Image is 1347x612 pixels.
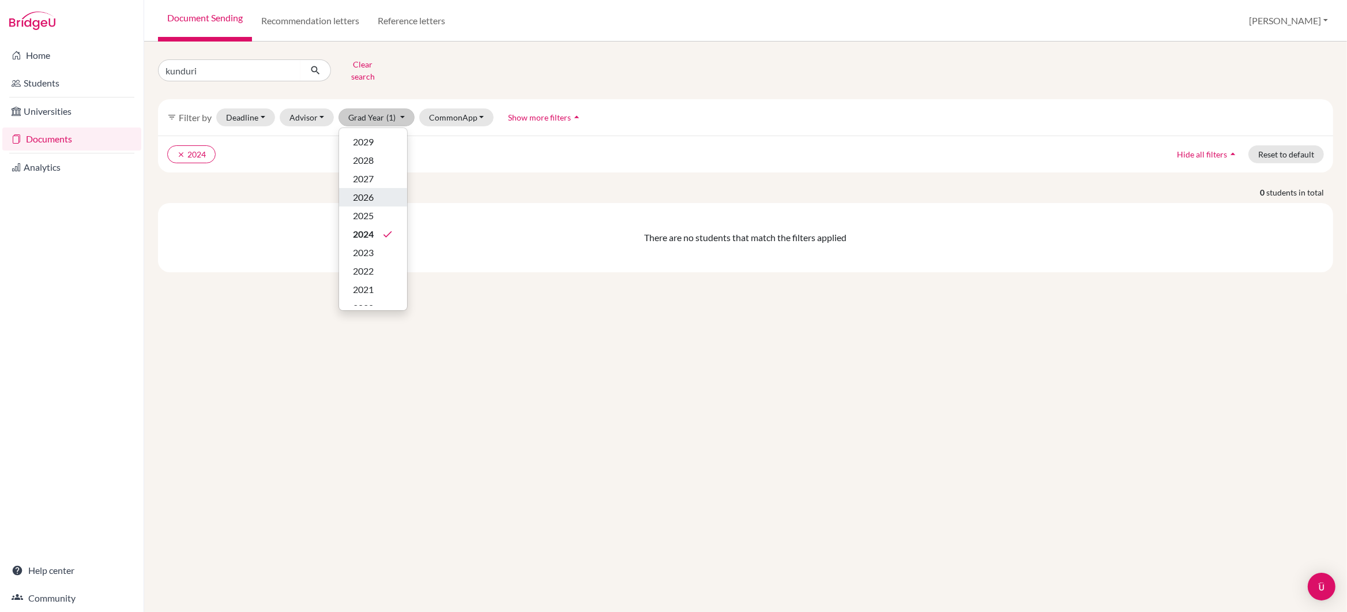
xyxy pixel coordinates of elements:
[508,112,571,122] span: Show more filters
[1248,145,1324,163] button: Reset to default
[2,44,141,67] a: Home
[9,12,55,30] img: Bridge-U
[163,231,1329,245] div: There are no students that match the filters applied
[339,206,407,225] button: 2025
[331,55,395,85] button: Clear search
[353,135,374,149] span: 2029
[353,301,374,315] span: 2020
[382,228,393,240] i: done
[2,100,141,123] a: Universities
[339,243,407,262] button: 2023
[1266,186,1333,198] span: students in total
[177,151,185,159] i: clear
[1167,145,1248,163] button: Hide all filtersarrow_drop_up
[339,151,407,170] button: 2028
[339,170,407,188] button: 2027
[216,108,275,126] button: Deadline
[353,153,374,167] span: 2028
[339,262,407,280] button: 2022
[353,209,374,223] span: 2025
[1244,10,1333,32] button: [PERSON_NAME]
[1227,148,1239,160] i: arrow_drop_up
[353,172,374,186] span: 2027
[571,111,582,123] i: arrow_drop_up
[338,108,415,126] button: Grad Year(1)
[419,108,494,126] button: CommonApp
[2,559,141,582] a: Help center
[167,112,176,122] i: filter_list
[498,108,592,126] button: Show more filtersarrow_drop_up
[2,587,141,610] a: Community
[158,59,301,81] input: Find student by name...
[2,156,141,179] a: Analytics
[1177,149,1227,159] span: Hide all filters
[353,264,374,278] span: 2022
[2,127,141,151] a: Documents
[339,133,407,151] button: 2029
[1260,186,1266,198] strong: 0
[339,188,407,206] button: 2026
[353,283,374,296] span: 2021
[338,127,408,311] div: Grad Year(1)
[353,246,374,260] span: 2023
[386,112,396,122] span: (1)
[167,145,216,163] button: clear2024
[353,227,374,241] span: 2024
[1308,573,1335,600] div: Open Intercom Messenger
[280,108,334,126] button: Advisor
[339,299,407,317] button: 2020
[339,280,407,299] button: 2021
[353,190,374,204] span: 2026
[2,72,141,95] a: Students
[339,225,407,243] button: 2024done
[179,112,212,123] span: Filter by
